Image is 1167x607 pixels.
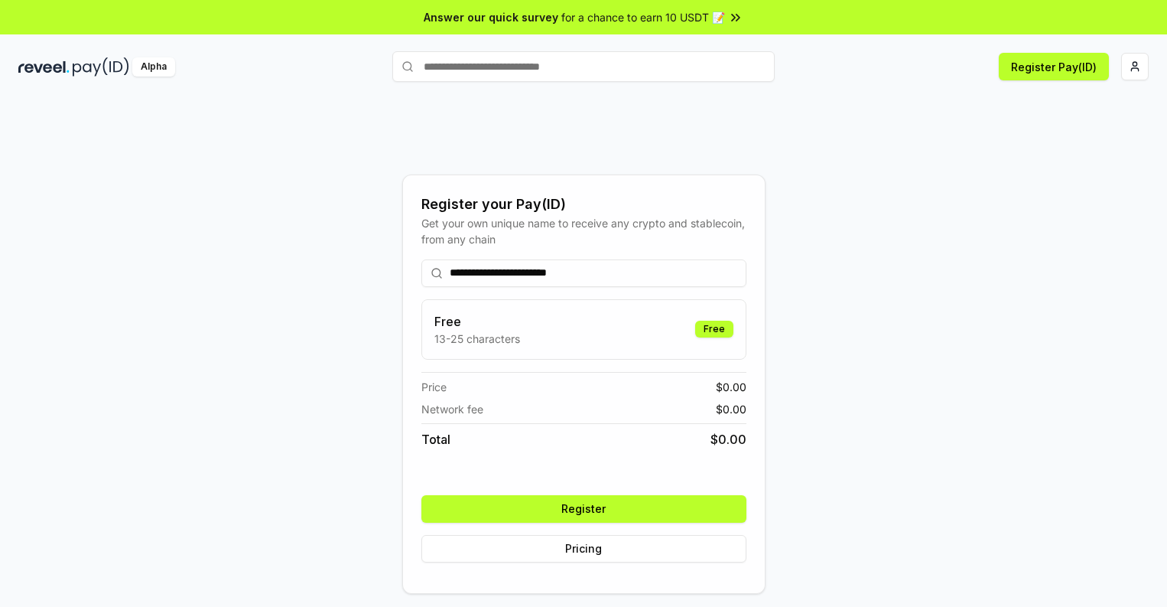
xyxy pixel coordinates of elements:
[434,312,520,331] h3: Free
[716,401,746,417] span: $ 0.00
[421,495,746,523] button: Register
[695,321,733,338] div: Free
[561,9,725,25] span: for a chance to earn 10 USDT 📝
[421,194,746,215] div: Register your Pay(ID)
[710,430,746,449] span: $ 0.00
[716,379,746,395] span: $ 0.00
[421,430,450,449] span: Total
[18,57,70,77] img: reveel_dark
[421,401,483,417] span: Network fee
[421,535,746,563] button: Pricing
[421,215,746,247] div: Get your own unique name to receive any crypto and stablecoin, from any chain
[73,57,129,77] img: pay_id
[434,331,520,347] p: 13-25 characters
[424,9,558,25] span: Answer our quick survey
[421,379,447,395] span: Price
[999,53,1109,80] button: Register Pay(ID)
[132,57,175,77] div: Alpha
